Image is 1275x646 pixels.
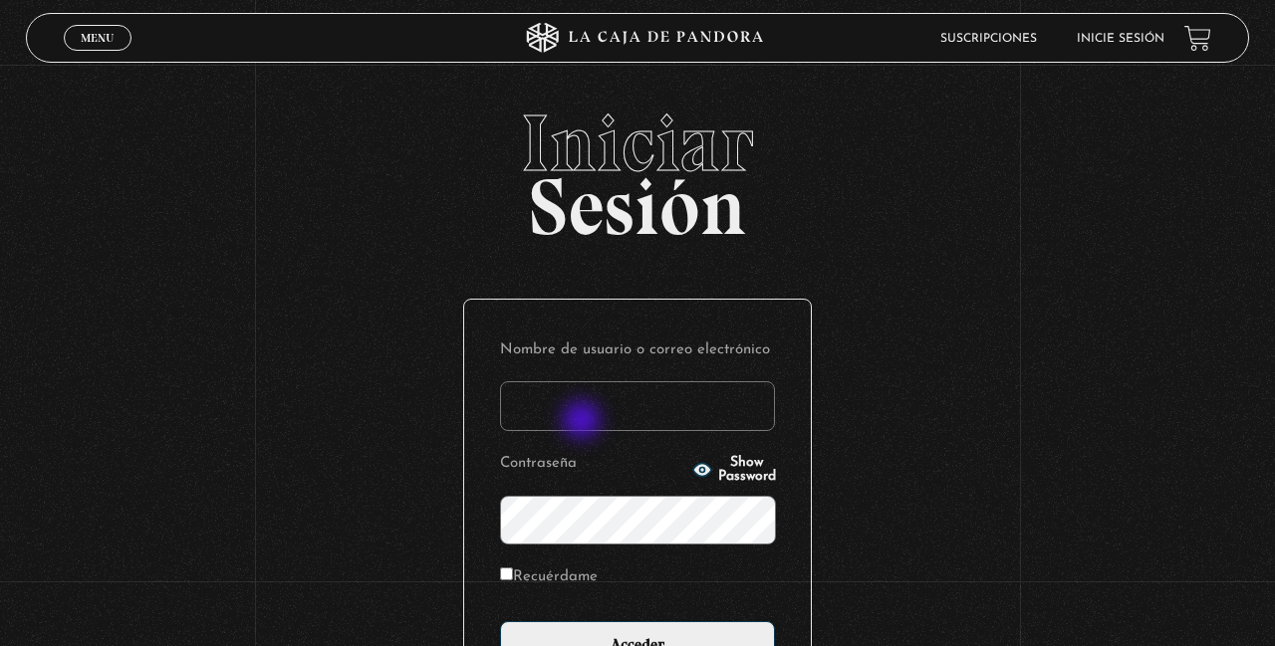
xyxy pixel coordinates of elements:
span: Show Password [718,456,776,484]
button: Show Password [692,456,776,484]
a: Inicie sesión [1077,33,1164,45]
a: Suscripciones [940,33,1037,45]
a: View your shopping cart [1184,24,1211,51]
input: Recuérdame [500,567,513,580]
label: Nombre de usuario o correo electrónico [500,335,775,366]
span: Menu [81,32,114,44]
span: Iniciar [26,104,1250,183]
label: Recuérdame [500,562,598,593]
label: Contraseña [500,449,686,480]
span: Cerrar [75,49,122,63]
h2: Sesión [26,104,1250,231]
